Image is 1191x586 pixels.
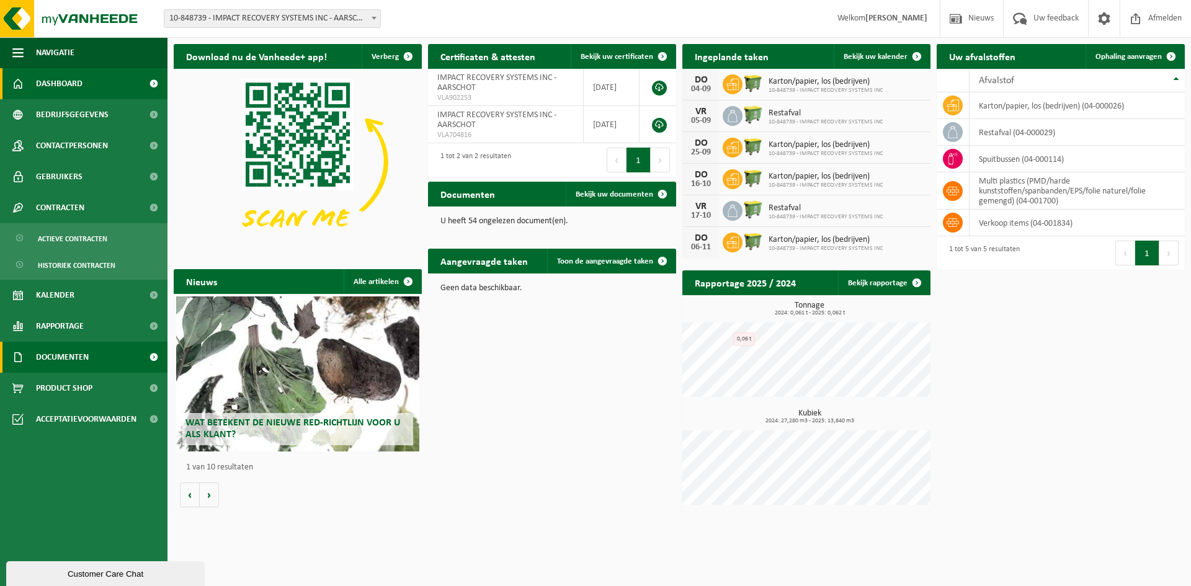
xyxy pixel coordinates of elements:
h3: Tonnage [689,301,930,316]
a: Ophaling aanvragen [1086,44,1184,69]
button: 1 [627,148,651,172]
div: 25-09 [689,148,713,157]
span: Bekijk uw kalender [844,53,908,61]
div: VR [689,202,713,211]
div: 1 tot 5 van 5 resultaten [943,239,1020,267]
img: WB-0660-HPE-GN-50 [743,104,764,125]
span: Karton/papier, los (bedrijven) [769,172,883,182]
button: 1 [1135,241,1159,265]
span: IMPACT RECOVERY SYSTEMS INC - AARSCHOT [437,110,556,130]
span: Navigatie [36,37,74,68]
span: Kalender [36,280,74,311]
span: 2024: 0,061 t - 2025: 0,062 t [689,310,930,316]
div: 04-09 [689,85,713,94]
span: IMPACT RECOVERY SYSTEMS INC - AARSCHOT [437,73,556,92]
button: Next [1159,241,1179,265]
span: Toon de aangevraagde taken [557,257,653,265]
span: Contactpersonen [36,130,108,161]
span: 10-848739 - IMPACT RECOVERY SYSTEMS INC [769,118,883,126]
img: WB-0660-HPE-GN-50 [743,199,764,220]
div: DO [689,233,713,243]
a: Wat betekent de nieuwe RED-richtlijn voor u als klant? [176,296,419,451]
span: Karton/papier, los (bedrijven) [769,77,883,87]
span: 10-848739 - IMPACT RECOVERY SYSTEMS INC - AARSCHOT [164,9,381,28]
h3: Kubiek [689,409,930,424]
td: multi plastics (PMD/harde kunststoffen/spanbanden/EPS/folie naturel/folie gemengd) (04-001700) [970,172,1185,210]
img: Download de VHEPlus App [174,69,422,255]
span: 10-848739 - IMPACT RECOVERY SYSTEMS INC [769,245,883,252]
span: Restafval [769,203,883,213]
div: DO [689,170,713,180]
div: 16-10 [689,180,713,189]
div: 1 tot 2 van 2 resultaten [434,146,511,174]
span: Documenten [36,342,89,373]
h2: Aangevraagde taken [428,249,540,273]
button: Next [651,148,670,172]
span: Restafval [769,109,883,118]
h2: Rapportage 2025 / 2024 [682,270,808,295]
span: VLA704816 [437,130,574,140]
img: WB-1100-HPE-GN-50 [743,167,764,189]
td: verkoop items (04-001834) [970,210,1185,236]
a: Bekijk rapportage [838,270,929,295]
div: 05-09 [689,117,713,125]
span: Bekijk uw documenten [576,190,653,198]
span: Rapportage [36,311,84,342]
button: Vorige [180,482,200,507]
span: Contracten [36,192,84,223]
span: Gebruikers [36,161,83,192]
span: Karton/papier, los (bedrijven) [769,235,883,245]
h2: Download nu de Vanheede+ app! [174,44,339,68]
span: Verberg [372,53,399,61]
h2: Certificaten & attesten [428,44,548,68]
td: spuitbussen (04-000114) [970,146,1185,172]
span: Karton/papier, los (bedrijven) [769,140,883,150]
p: U heeft 54 ongelezen document(en). [440,217,664,226]
div: VR [689,107,713,117]
div: DO [689,138,713,148]
a: Alle artikelen [344,269,421,294]
button: Previous [607,148,627,172]
a: Actieve contracten [3,226,164,250]
span: Bedrijfsgegevens [36,99,109,130]
h2: Ingeplande taken [682,44,781,68]
span: Product Shop [36,373,92,404]
span: 10-848739 - IMPACT RECOVERY SYSTEMS INC [769,87,883,94]
button: Previous [1115,241,1135,265]
iframe: chat widget [6,559,207,586]
div: 0,06 t [733,332,755,346]
strong: [PERSON_NAME] [865,14,927,23]
a: Bekijk uw certificaten [571,44,675,69]
span: Bekijk uw certificaten [581,53,653,61]
h2: Documenten [428,182,507,206]
img: WB-1100-HPE-GN-50 [743,231,764,252]
img: WB-1100-HPE-GN-50 [743,73,764,94]
span: 10-848739 - IMPACT RECOVERY SYSTEMS INC [769,182,883,189]
a: Historiek contracten [3,253,164,277]
a: Bekijk uw kalender [834,44,929,69]
h2: Uw afvalstoffen [937,44,1028,68]
p: Geen data beschikbaar. [440,284,664,293]
img: WB-1100-HPE-GN-50 [743,136,764,157]
div: 17-10 [689,211,713,220]
span: VLA902253 [437,93,574,103]
span: Acceptatievoorwaarden [36,404,136,435]
p: 1 van 10 resultaten [186,463,416,472]
a: Toon de aangevraagde taken [547,249,675,273]
span: Wat betekent de nieuwe RED-richtlijn voor u als klant? [185,418,400,440]
td: restafval (04-000029) [970,119,1185,146]
div: 06-11 [689,243,713,252]
span: 10-848739 - IMPACT RECOVERY SYSTEMS INC [769,150,883,158]
span: 2024: 27,280 m3 - 2025: 13,840 m3 [689,418,930,424]
span: 10-848739 - IMPACT RECOVERY SYSTEMS INC - AARSCHOT [164,10,380,27]
div: DO [689,75,713,85]
a: Bekijk uw documenten [566,182,675,206]
span: Actieve contracten [38,227,107,251]
span: 10-848739 - IMPACT RECOVERY SYSTEMS INC [769,213,883,221]
span: Afvalstof [979,76,1014,86]
td: karton/papier, los (bedrijven) (04-000026) [970,92,1185,119]
h2: Nieuws [174,269,230,293]
td: [DATE] [584,106,640,143]
button: Volgende [200,482,219,507]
